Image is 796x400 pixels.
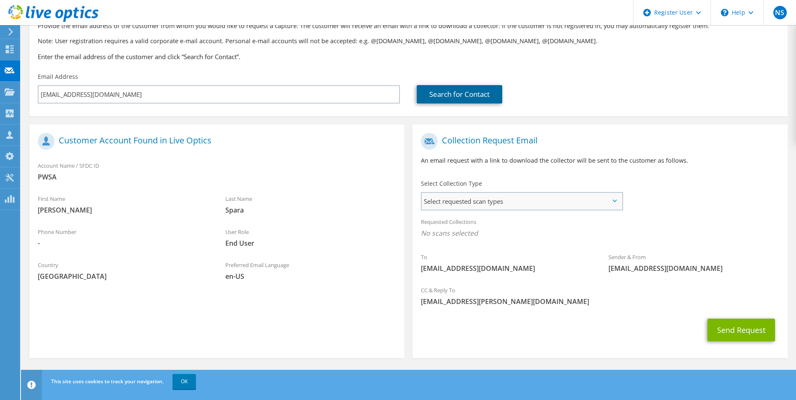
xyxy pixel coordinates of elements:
[721,9,728,16] svg: \n
[421,229,779,238] span: No scans selected
[38,205,209,215] span: [PERSON_NAME]
[38,52,779,61] h3: Enter the email address of the customer and click “Search for Contact”.
[29,157,404,186] div: Account Name / SFDC ID
[608,264,779,273] span: [EMAIL_ADDRESS][DOMAIN_NAME]
[217,190,405,219] div: Last Name
[225,272,396,281] span: en-US
[225,205,396,215] span: Spara
[38,172,396,182] span: PWSA
[29,256,217,285] div: Country
[412,213,787,244] div: Requested Collections
[422,193,621,210] span: Select requested scan types
[38,36,779,46] p: Note: User registration requires a valid corporate e-mail account. Personal e-mail accounts will ...
[51,378,164,385] span: This site uses cookies to track your navigation.
[38,239,209,248] span: -
[421,133,775,150] h1: Collection Request Email
[421,179,482,188] label: Select Collection Type
[217,256,405,285] div: Preferred Email Language
[412,281,787,310] div: CC & Reply To
[421,297,779,306] span: [EMAIL_ADDRESS][PERSON_NAME][DOMAIN_NAME]
[421,156,779,165] p: An email request with a link to download the collector will be sent to the customer as follows.
[29,223,217,252] div: Phone Number
[707,319,775,341] button: Send Request
[172,374,196,389] a: OK
[29,190,217,219] div: First Name
[225,239,396,248] span: End User
[217,223,405,252] div: User Role
[412,248,600,277] div: To
[38,272,209,281] span: [GEOGRAPHIC_DATA]
[38,21,779,31] p: Provide the email address of the customer from whom you would like to request a capture. The cust...
[773,6,787,19] span: NS
[421,264,592,273] span: [EMAIL_ADDRESS][DOMAIN_NAME]
[417,85,502,104] a: Search for Contact
[600,248,788,277] div: Sender & From
[38,73,78,81] label: Email Address
[38,133,391,150] h1: Customer Account Found in Live Optics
